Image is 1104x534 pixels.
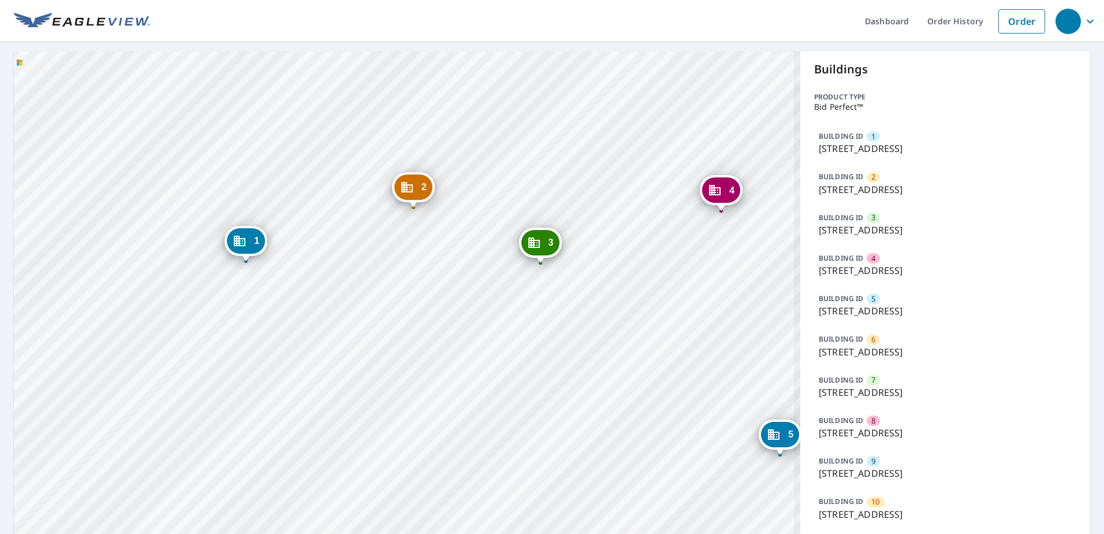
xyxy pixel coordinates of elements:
p: BUILDING ID [819,375,863,385]
span: 1 [254,236,259,245]
span: 9 [871,456,875,467]
p: BUILDING ID [819,416,863,425]
p: BUILDING ID [819,334,863,344]
p: Product type [814,92,1076,102]
div: Dropped pin, building 4, Commercial property, 10407 Corbeil Dr Saint Louis, MO 63146 [700,175,743,211]
p: BUILDING ID [819,253,863,263]
p: [STREET_ADDRESS] [819,507,1072,521]
p: BUILDING ID [819,213,863,222]
span: 4 [729,186,734,195]
span: 3 [549,238,554,247]
span: 8 [871,416,875,427]
span: 5 [871,294,875,305]
div: Dropped pin, building 2, Commercial property, 10451 Corbeil Dr Saint Louis, MO 63146 [392,172,435,208]
span: 2 [422,183,427,191]
p: Bid Perfect™ [814,102,1076,112]
p: [STREET_ADDRESS] [819,304,1072,318]
span: 10 [871,496,879,507]
p: BUILDING ID [819,172,863,181]
p: [STREET_ADDRESS] [819,385,1072,399]
span: 1 [871,131,875,142]
span: 5 [788,430,793,439]
p: [STREET_ADDRESS] [819,466,1072,480]
p: [STREET_ADDRESS] [819,345,1072,359]
span: 2 [871,172,875,183]
a: Order [998,9,1045,34]
p: BUILDING ID [819,456,863,466]
p: [STREET_ADDRESS] [819,142,1072,155]
span: 6 [871,334,875,345]
div: Dropped pin, building 3, Commercial property, 10429 Corbeil Dr Saint Louis, MO 63146 [519,228,562,264]
span: 3 [871,212,875,223]
span: 4 [871,253,875,264]
p: [STREET_ADDRESS] [819,183,1072,196]
img: EV Logo [14,13,150,30]
p: Buildings [814,61,1076,78]
div: Dropped pin, building 5, Commercial property, 10372 Corbeil Dr Saint Louis, MO 63146 [759,420,801,455]
p: [STREET_ADDRESS] [819,426,1072,440]
p: [STREET_ADDRESS] [819,223,1072,237]
p: BUILDING ID [819,294,863,303]
div: Dropped pin, building 1, Commercial property, 10467 Corbeil Dr Saint Louis, MO 63146 [225,226,267,262]
p: [STREET_ADDRESS] [819,264,1072,277]
p: BUILDING ID [819,131,863,141]
p: BUILDING ID [819,496,863,506]
span: 7 [871,374,875,385]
